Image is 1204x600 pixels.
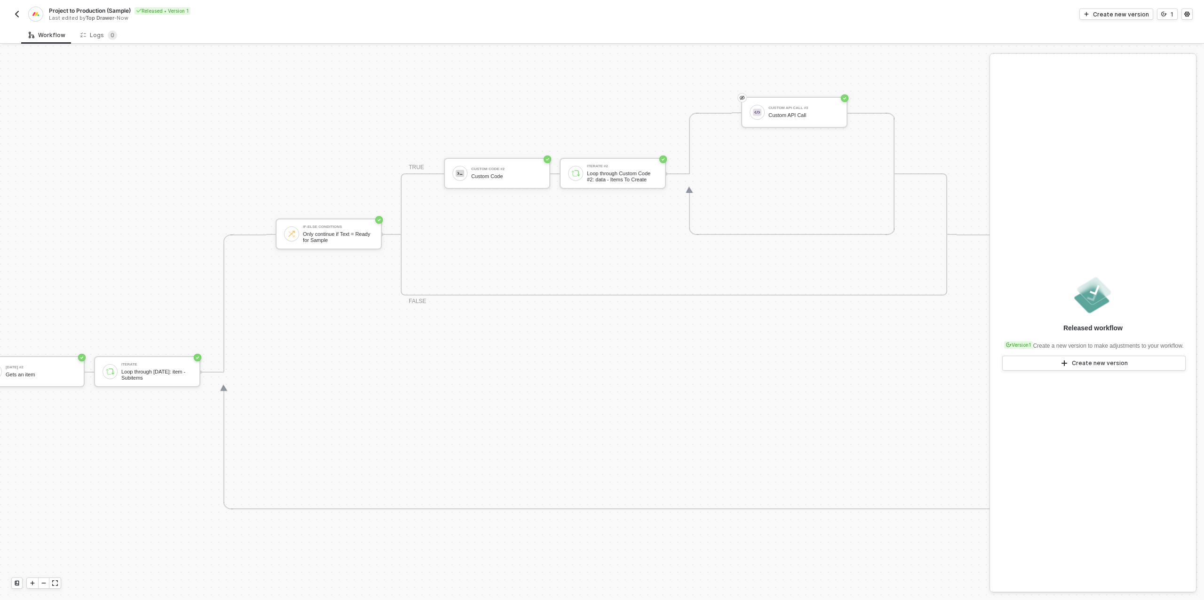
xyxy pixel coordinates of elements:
img: icon [571,169,580,178]
div: Create a new version to make adjustments to your workflow. [1002,336,1183,350]
span: icon-play [1061,359,1068,367]
div: Gets an item [6,372,76,378]
span: eye-invisible [739,94,745,101]
div: Custom Code #2 [471,167,542,171]
span: Project to Production (Sample) [49,7,131,15]
span: icon-success-page [194,354,201,361]
div: Loop through Custom Code #2: data - Items To Create [587,171,657,182]
div: Iterate #2 [587,164,657,168]
div: Create new version [1072,359,1128,367]
div: Custom Code [471,173,542,179]
div: Released • Version 1 [135,7,190,15]
span: icon-success-page [841,94,848,102]
span: icon-success-page [659,156,667,163]
span: icon-success-page [544,156,551,163]
span: icon-versioning [1161,11,1167,17]
div: Loop through [DATE]: item - Subitems [121,369,192,381]
img: icon [753,108,761,117]
div: Custom API Call [768,112,839,118]
img: icon [106,367,114,376]
img: released.png [1072,274,1114,316]
span: icon-success-page [375,216,383,224]
div: Logs [80,31,117,40]
div: Only continue if Text = Ready for Sample [303,231,373,243]
div: Iterate [121,363,192,366]
button: 1 [1157,8,1178,20]
div: Create new version [1093,10,1149,18]
span: icon-expand [52,580,58,586]
div: [DATE] #2 [6,366,76,369]
div: Version 1 [1004,341,1033,349]
span: Top Drawer [86,15,114,21]
button: Create new version [1002,356,1186,371]
img: back [13,10,21,18]
div: 1 [1171,10,1173,18]
img: icon [456,169,464,178]
span: icon-success-page [78,354,86,361]
span: icon-play [30,580,35,586]
img: integration-icon [32,10,40,18]
div: TRUE [409,163,424,172]
div: Custom API Call #3 [768,106,839,110]
button: Create new version [1079,8,1153,20]
span: icon-play [1084,11,1089,17]
div: Released workflow [1063,323,1123,333]
div: FALSE [409,297,426,306]
span: icon-minus [41,580,47,586]
span: icon-versioning [1006,342,1012,348]
button: back [11,8,23,20]
sup: 0 [108,31,117,40]
div: If-Else Conditions [303,225,373,229]
div: Workflow [29,31,65,39]
img: icon [287,230,296,238]
div: Last edited by - Now [49,15,601,22]
span: icon-settings [1184,11,1190,17]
